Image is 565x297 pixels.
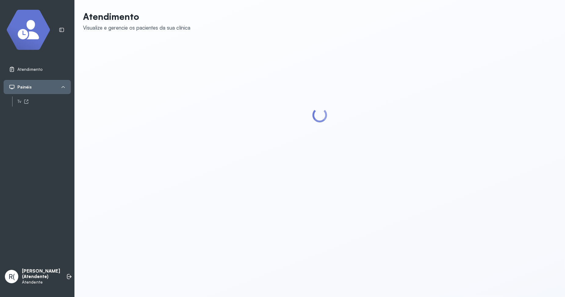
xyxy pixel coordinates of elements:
p: [PERSON_NAME] (Atendente) [22,268,60,280]
a: Atendimento [9,66,66,72]
p: Atendente [22,280,60,285]
span: Painéis [17,85,32,90]
a: Tv [17,98,71,105]
div: Visualize e gerencie os pacientes da sua clínica [83,24,190,31]
img: Logotipo do estabelecimento [6,10,50,50]
p: Atendimento [83,11,190,22]
span: Atendimento [17,67,42,72]
div: Tv [17,99,71,104]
